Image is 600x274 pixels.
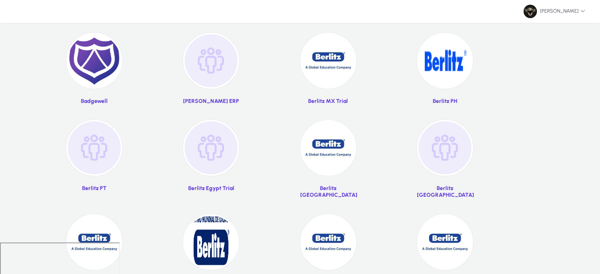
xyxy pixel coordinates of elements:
[300,185,356,198] p: Berlitz [GEOGRAPHIC_DATA]
[183,120,239,204] a: Berlitz Egypt Trial
[417,33,473,89] img: 28.png
[300,33,356,89] img: 27.jpg
[66,120,122,176] img: organization-placeholder.png
[517,4,592,19] button: [PERSON_NAME]
[417,33,473,110] a: Berlitz PH
[300,98,356,105] p: Berlitz MX Trial
[183,185,239,192] p: Berlitz Egypt Trial
[417,120,473,176] img: organization-placeholder.png
[66,185,122,192] p: Berlitz PT
[183,214,239,270] img: 38.jpg
[300,120,356,204] a: Berlitz [GEOGRAPHIC_DATA]
[66,214,122,270] img: 37.jpg
[300,214,356,270] img: 39.jpg
[300,33,356,110] a: Berlitz MX Trial
[66,33,122,89] img: 2.png
[417,120,473,204] a: Berlitz [GEOGRAPHIC_DATA]
[523,5,585,18] span: [PERSON_NAME]
[417,214,473,270] img: 40.jpg
[417,185,473,198] p: Berlitz [GEOGRAPHIC_DATA]
[66,120,122,204] a: Berlitz PT
[183,98,239,105] p: [PERSON_NAME] ERP
[300,120,356,176] img: 34.jpg
[417,98,473,105] p: Berlitz PH
[183,33,239,89] img: organization-placeholder.png
[66,33,122,110] a: Badgewell
[183,120,239,176] img: organization-placeholder.png
[66,98,122,105] p: Badgewell
[523,5,537,18] img: 77.jpg
[183,33,239,110] a: [PERSON_NAME] ERP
